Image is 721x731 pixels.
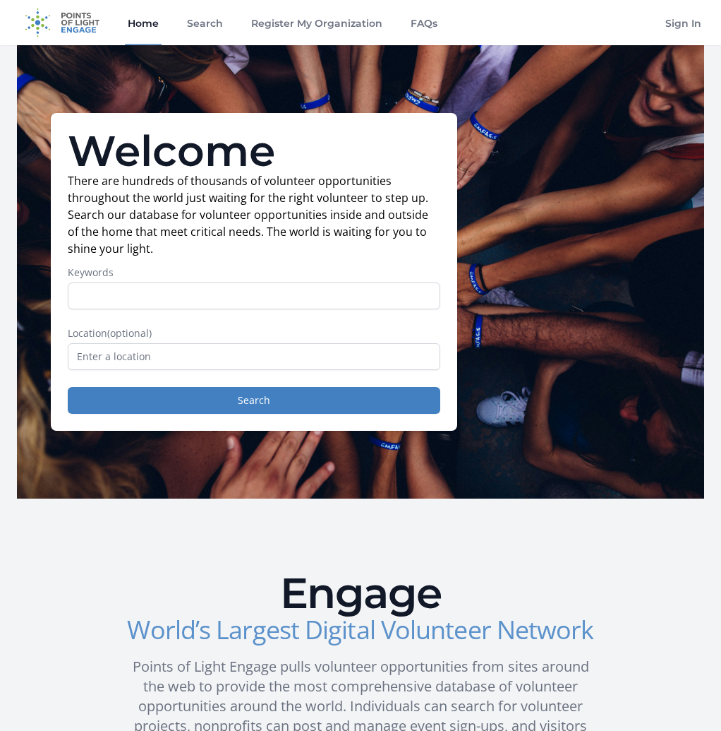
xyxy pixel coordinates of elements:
[68,326,440,340] label: Location
[68,130,440,172] h1: Welcome
[68,387,440,414] button: Search
[68,343,440,370] input: Enter a location
[123,572,598,614] h2: Engage
[107,326,152,340] span: (optional)
[68,266,440,280] label: Keywords
[123,617,598,643] h3: World’s Largest Digital Volunteer Network
[68,172,440,257] p: There are hundreds of thousands of volunteer opportunities throughout the world just waiting for ...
